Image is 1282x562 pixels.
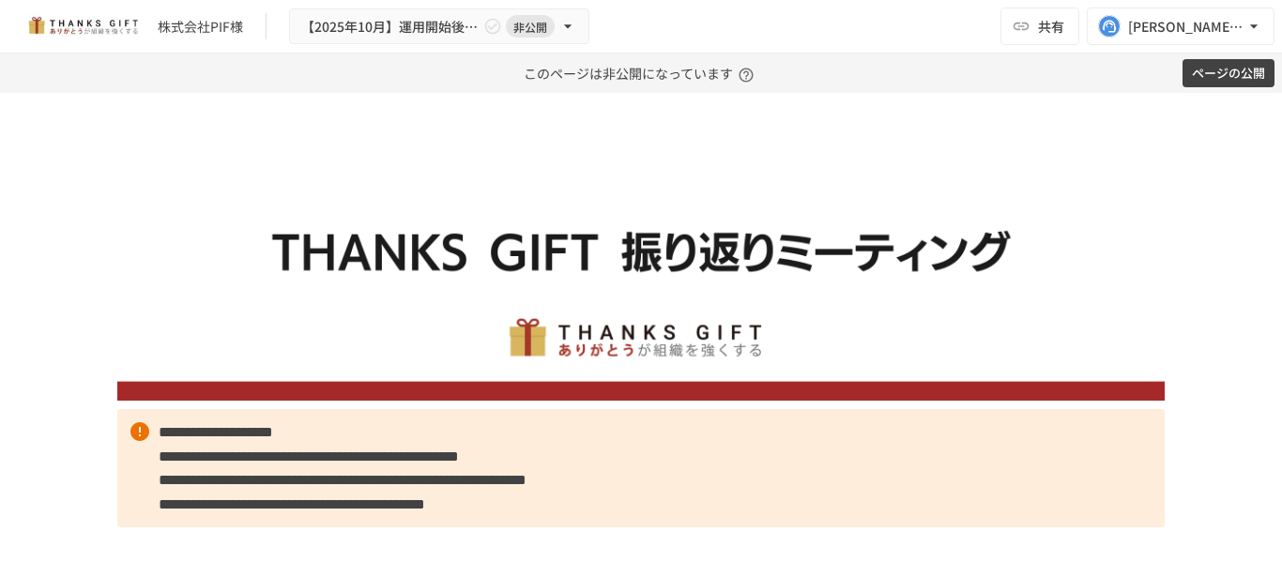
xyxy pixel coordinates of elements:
[289,8,589,45] button: 【2025年10月】運用開始後振り返りミーティング非公開
[1000,8,1079,45] button: 共有
[1183,59,1274,88] button: ページの公開
[301,15,480,38] span: 【2025年10月】運用開始後振り返りミーティング
[1087,8,1274,45] button: [PERSON_NAME][EMAIL_ADDRESS][DOMAIN_NAME]
[117,139,1165,401] img: ywjCEzGaDRs6RHkpXm6202453qKEghjSpJ0uwcQsaCz
[23,11,143,41] img: mMP1OxWUAhQbsRWCurg7vIHe5HqDpP7qZo7fRoNLXQh
[506,17,555,37] span: 非公開
[1038,16,1064,37] span: 共有
[158,17,243,37] div: 株式会社PIF様
[524,53,759,93] p: このページは非公開になっています
[1128,15,1244,38] div: [PERSON_NAME][EMAIL_ADDRESS][DOMAIN_NAME]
